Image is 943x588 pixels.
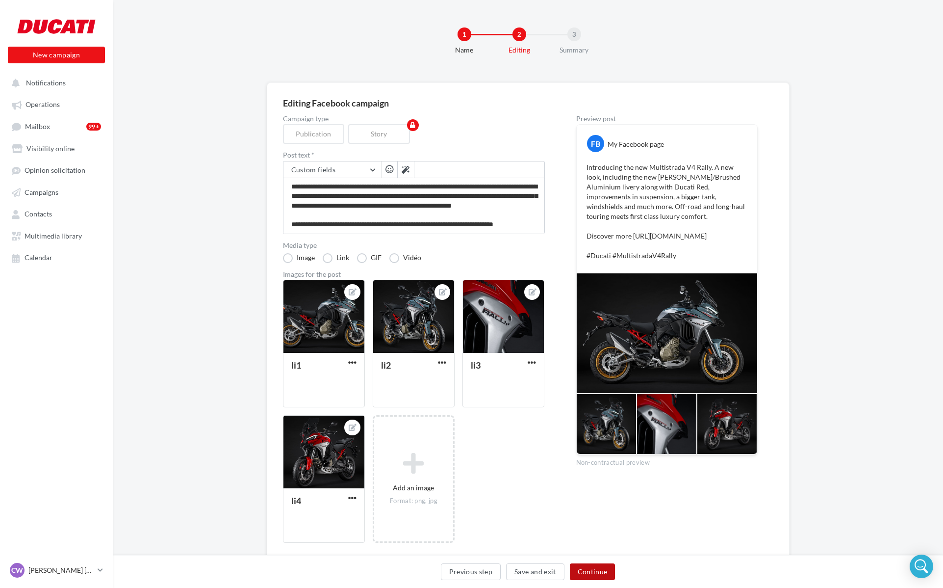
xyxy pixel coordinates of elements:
div: Summary [543,45,606,55]
span: Opinion solicitation [25,166,85,175]
button: New campaign [8,47,105,63]
label: GIF [357,253,382,263]
div: Editing Facebook campaign [283,99,773,107]
a: CW [PERSON_NAME] [PERSON_NAME] [8,561,105,580]
label: Media type [283,242,545,249]
div: 99+ [86,123,101,131]
a: Campaigns [6,183,107,201]
div: Editing [488,45,551,55]
label: Image [283,253,315,263]
div: Non-contractual preview [576,454,758,467]
a: Operations [6,95,107,113]
div: li3 [471,360,481,371]
span: Visibility online [26,144,75,153]
a: Opinion solicitation [6,161,107,179]
span: Operations [25,101,60,109]
a: Multimedia library [6,227,107,244]
a: Calendar [6,248,107,266]
div: li4 [291,495,301,506]
button: Continue [570,563,615,580]
button: Save and exit [506,563,564,580]
span: Custom fields [291,165,336,174]
label: Vidéo [389,253,421,263]
span: Notifications [26,79,66,87]
div: 2 [512,27,526,41]
div: Preview post [576,115,758,122]
label: Campaign type [283,115,545,122]
button: Custom fields [283,161,381,178]
span: Campaigns [25,188,58,196]
div: li1 [291,360,301,371]
a: Contacts [6,205,107,222]
div: Images for the post [283,271,545,278]
button: Previous step [441,563,501,580]
div: FB [587,135,604,152]
div: My Facebook page [608,139,664,149]
div: 3 [567,27,581,41]
span: Multimedia library [25,232,82,240]
span: Mailbox [25,122,50,131]
div: 1 [458,27,471,41]
div: Open Intercom Messenger [910,555,933,578]
label: Post text * [283,152,545,159]
span: Contacts [25,210,52,218]
div: li2 [381,360,391,371]
span: CW [11,565,23,575]
button: Notifications [6,74,103,91]
div: Name [433,45,496,55]
label: Link [323,253,349,263]
a: Mailbox99+ [6,117,107,135]
a: Visibility online [6,139,107,157]
p: Introducing the new Multistrada V4 Rally. A new look, including the new [PERSON_NAME]/Brushed Alu... [586,162,747,261]
p: [PERSON_NAME] [PERSON_NAME] [28,565,94,575]
span: Calendar [25,254,52,262]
